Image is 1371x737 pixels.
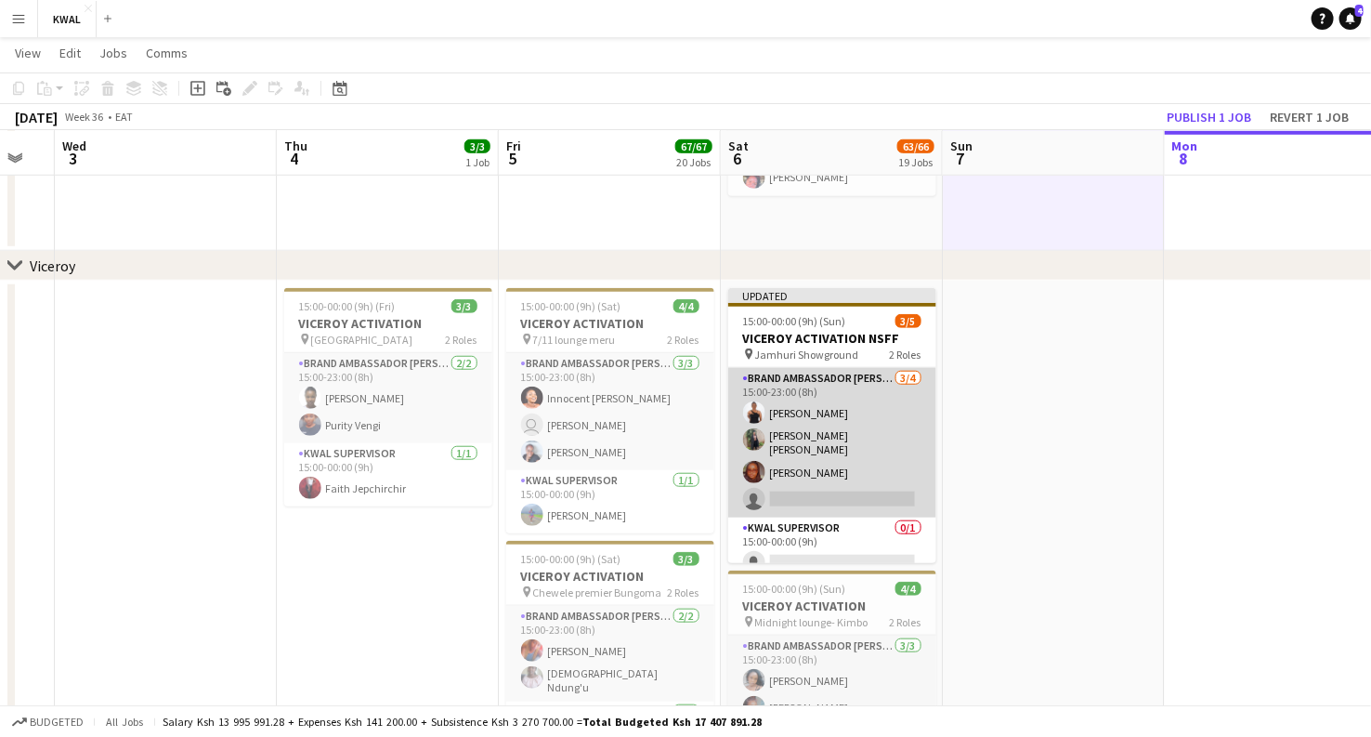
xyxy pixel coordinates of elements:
button: Budgeted [9,712,86,732]
h3: VICEROY ACTIVATION [284,315,492,332]
span: 63/66 [897,139,934,153]
span: 4/4 [895,582,921,596]
div: [DATE] [15,108,58,126]
span: Edit [59,45,81,61]
span: 15:00-00:00 (9h) (Sat) [521,552,621,566]
span: 7 [947,148,973,169]
span: Total Budgeted Ksh 17 407 891.28 [582,715,762,729]
a: 4 [1339,7,1362,30]
h3: VICEROY ACTIVATION [506,315,714,332]
button: KWAL [38,1,97,37]
span: 15:00-00:00 (9h) (Sun) [743,582,846,596]
span: Sat [728,138,749,154]
app-card-role: Brand Ambassador [PERSON_NAME]3/315:00-23:00 (8h)Innocent [PERSON_NAME] [PERSON_NAME][PERSON_NAME] [506,353,714,470]
span: Midnight lounge- Kimbo [755,615,868,629]
app-job-card: Updated15:00-00:00 (9h) (Sun)3/5VICEROY ACTIVATION NSFF Jamhuri Showground2 RolesBrand Ambassador... [728,288,936,563]
span: Budgeted [30,716,84,729]
span: 2 Roles [446,333,477,347]
span: 4 [1355,5,1364,17]
button: Revert 1 job [1262,105,1356,129]
app-card-role: Brand Ambassador [PERSON_NAME]2/215:00-23:00 (8h)[PERSON_NAME]Purity Vengi [284,353,492,443]
div: Viceroy [30,257,75,275]
button: Publish 1 job [1159,105,1259,129]
div: 19 Jobs [898,155,934,169]
app-card-role: Brand Ambassador [PERSON_NAME]2/215:00-23:00 (8h)[PERSON_NAME][DEMOGRAPHIC_DATA] Ndung'u [506,606,714,702]
span: All jobs [102,715,147,729]
span: 2 Roles [890,348,921,362]
h3: VICEROY ACTIVATION [506,568,714,585]
div: Salary Ksh 13 995 991.28 + Expenses Ksh 141 200.00 + Subsistence Ksh 3 270 700.00 = [163,715,762,729]
div: 1 Job [465,155,490,169]
div: 20 Jobs [676,155,712,169]
span: 3/3 [464,139,490,153]
span: 4/4 [673,299,699,313]
span: 4 [281,148,307,169]
span: Comms [146,45,188,61]
span: Fri [506,138,521,154]
div: Updated [728,288,936,303]
a: Jobs [92,41,135,65]
span: 3/3 [673,552,699,566]
app-card-role: KWAL SUPERVISOR0/115:00-00:00 (9h) [728,518,936,581]
span: 15:00-00:00 (9h) (Fri) [299,299,396,313]
a: Edit [52,41,88,65]
span: 15:00-00:00 (9h) (Sun) [743,314,846,328]
span: 3/5 [895,314,921,328]
span: [GEOGRAPHIC_DATA] [311,333,413,347]
span: Jobs [99,45,127,61]
app-job-card: 15:00-00:00 (9h) (Sat)4/4VICEROY ACTIVATION 7/11 lounge meru2 RolesBrand Ambassador [PERSON_NAME]... [506,288,714,533]
span: Thu [284,138,307,154]
span: 2 Roles [890,615,921,629]
a: Comms [138,41,195,65]
span: 5 [503,148,521,169]
span: 67/67 [675,139,712,153]
app-card-role: KWAL SUPERVISOR1/115:00-00:00 (9h)[PERSON_NAME] [506,470,714,533]
span: 3/3 [451,299,477,313]
span: 3 [59,148,86,169]
span: 6 [725,148,749,169]
span: Sun [950,138,973,154]
app-job-card: 15:00-00:00 (9h) (Fri)3/3VICEROY ACTIVATION [GEOGRAPHIC_DATA]2 RolesBrand Ambassador [PERSON_NAME... [284,288,492,507]
span: 7/11 lounge meru [533,333,616,347]
span: Week 36 [61,110,108,124]
span: View [15,45,41,61]
div: EAT [115,110,133,124]
span: 8 [1169,148,1198,169]
span: 2 Roles [668,586,699,599]
span: 15:00-00:00 (9h) (Sat) [521,299,621,313]
app-card-role: Brand Ambassador [PERSON_NAME]3/415:00-23:00 (8h)[PERSON_NAME][PERSON_NAME] [PERSON_NAME][PERSON_... [728,368,936,518]
span: 2 Roles [668,333,699,347]
app-card-role: KWAL SUPERVISOR1/115:00-00:00 (9h)Faith Jepchirchir [284,443,492,507]
h3: VICEROY ACTIVATION [728,598,936,614]
span: Chewele premier Bungoma [533,586,662,599]
span: Jamhuri Showground [755,348,859,362]
span: Wed [62,138,86,154]
span: Mon [1172,138,1198,154]
h3: VICEROY ACTIVATION NSFF [728,330,936,347]
a: View [7,41,48,65]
